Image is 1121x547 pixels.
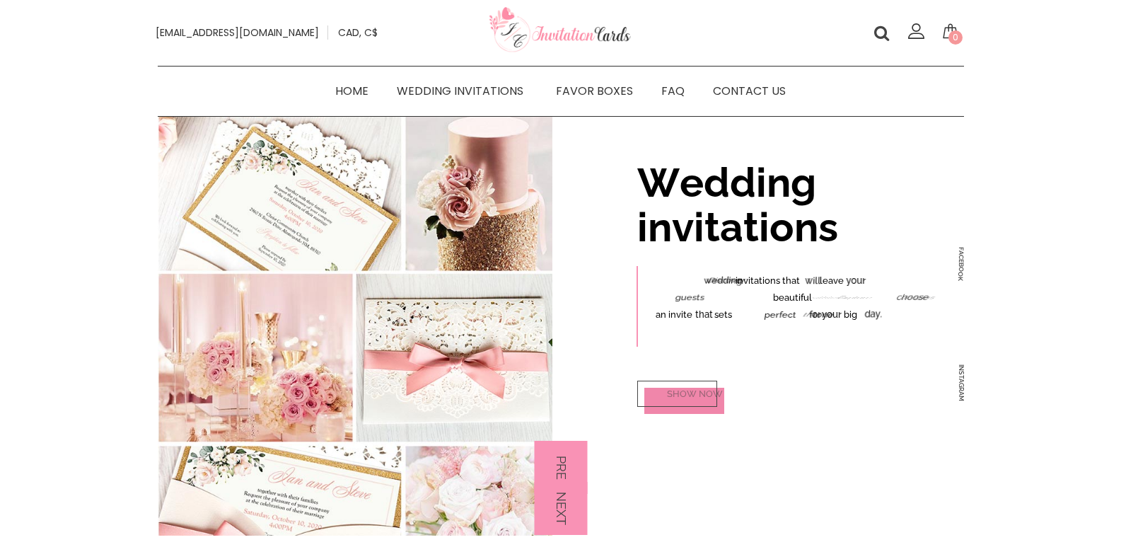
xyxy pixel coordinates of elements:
[637,205,648,249] div: i
[851,272,856,289] div: o
[833,272,838,289] div: v
[666,389,672,398] div: S
[814,272,818,289] div: l
[874,306,880,323] div: y
[676,306,681,323] div: v
[832,306,838,323] div: u
[767,160,791,205] div: n
[695,306,698,323] div: t
[879,306,882,323] div: .
[838,272,844,289] div: e
[808,310,823,319] div: e
[846,272,851,289] div: y
[765,272,770,289] div: o
[852,306,857,323] div: g
[796,272,800,289] div: t
[685,290,693,305] div: e
[694,205,704,249] div: i
[822,306,827,323] div: y
[489,43,631,57] a: Your customized wedding cards
[849,294,862,300] div: l
[156,25,319,40] span: [EMAIL_ADDRESS][DOMAIN_NAME]
[728,306,732,323] div: s
[736,272,738,289] div: i
[683,306,687,323] div: t
[681,306,683,323] div: i
[542,81,647,101] a: Favor Boxes
[776,272,780,289] div: s
[781,307,789,323] div: e
[712,389,722,398] div: W
[743,272,748,289] div: v
[861,294,877,300] div: e
[716,272,724,289] div: d
[698,389,705,398] div: N
[698,306,704,323] div: h
[794,205,818,249] div: n
[720,205,743,249] div: a
[680,160,704,205] div: e
[738,272,743,289] div: n
[647,81,699,101] a: FAQ
[704,205,720,249] div: t
[722,272,729,289] div: d
[869,306,875,323] div: a
[812,272,815,289] div: i
[770,272,776,289] div: n
[795,289,798,306] div: t
[321,81,383,101] a: Home
[813,295,827,300] div: t
[754,272,759,289] div: a
[763,307,771,323] div: p
[910,292,922,304] div: o
[939,19,963,47] a: 0
[838,294,854,300] div: x
[750,272,754,289] div: t
[728,272,731,289] div: i
[679,389,686,398] div: O
[924,294,939,301] div: s
[818,306,821,323] div: r
[759,272,762,289] div: t
[672,205,694,249] div: v
[748,272,750,289] div: i
[828,272,833,289] div: a
[661,306,666,323] div: n
[703,272,712,289] div: w
[791,160,816,205] div: g
[791,272,796,289] div: a
[894,292,905,304] div: c
[791,307,797,323] div: t
[864,306,870,323] div: d
[857,294,871,300] div: r
[784,289,789,306] div: a
[695,290,701,305] div: t
[905,292,916,304] div: o
[803,289,809,306] div: u
[773,289,779,306] div: b
[743,205,759,249] div: t
[799,310,811,319] div: t
[769,307,777,323] div: e
[147,25,328,40] a: [EMAIL_ADDRESS][DOMAIN_NAME]
[711,272,718,289] div: e
[844,306,849,323] div: b
[756,160,767,205] div: i
[383,81,542,101] a: Wedding Invitations
[862,272,866,289] div: r
[637,160,680,205] div: W
[812,306,818,323] div: o
[920,292,931,304] div: e
[670,306,676,323] div: n
[778,307,783,323] div: f
[808,295,824,300] div: a
[672,389,679,398] div: H
[905,28,927,42] a: Login/register
[709,306,712,323] div: t
[786,307,794,323] div: c
[759,205,769,249] div: i
[948,30,963,45] span: 0
[809,289,812,306] div: l
[817,272,820,289] div: l
[953,364,966,370] a: INSTAGRAM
